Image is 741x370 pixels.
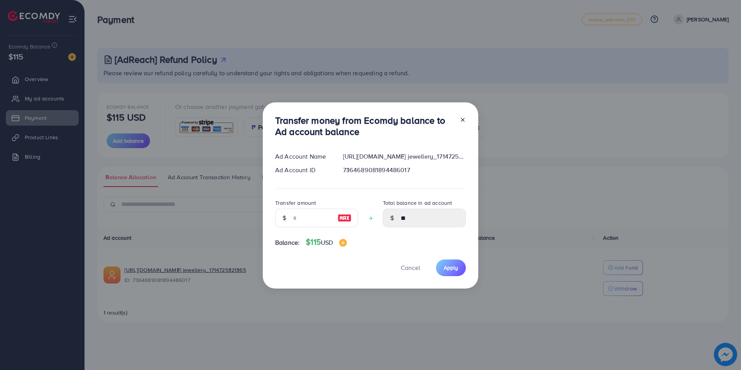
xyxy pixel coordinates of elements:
span: Balance: [275,238,300,247]
span: Cancel [401,263,420,272]
h4: $115 [306,237,347,247]
label: Total balance in ad account [383,199,452,207]
span: USD [321,238,333,247]
button: Cancel [391,259,430,276]
button: Apply [436,259,466,276]
div: Ad Account Name [269,152,337,161]
img: image [339,239,347,247]
div: Ad Account ID [269,166,337,175]
div: 7364689081894486017 [337,166,472,175]
div: [URL][DOMAIN_NAME] jewellery_1714725321365 [337,152,472,161]
span: Apply [444,264,458,271]
label: Transfer amount [275,199,316,207]
h3: Transfer money from Ecomdy balance to Ad account balance [275,115,453,137]
img: image [338,213,352,223]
